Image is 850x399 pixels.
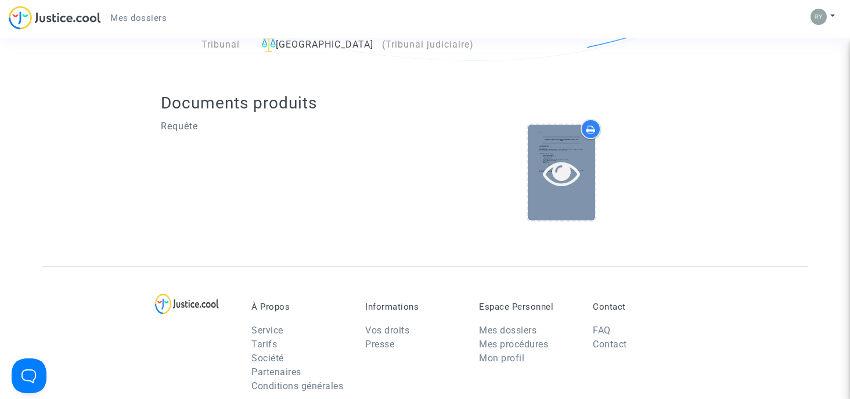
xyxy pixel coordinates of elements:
iframe: Help Scout Beacon - Open [12,358,46,393]
a: Tarifs [251,339,277,350]
a: Service [251,325,283,336]
p: Informations [365,302,462,312]
a: Mes dossiers [479,325,536,336]
h2: Documents produits [161,93,690,113]
span: Mes dossiers [110,13,167,23]
div: Tribunal [161,38,249,52]
a: Conditions générales [251,380,343,391]
img: jc-logo.svg [9,6,101,30]
img: ea304c33bcefc58914055886417106fc [811,9,827,25]
p: Requête [161,119,417,133]
p: À Propos [251,302,348,312]
a: Mon profil [479,353,524,364]
a: Presse [365,339,394,350]
a: Société [251,353,284,364]
a: Partenaires [251,367,301,378]
a: Mes dossiers [101,9,176,27]
p: Espace Personnel [479,302,575,312]
a: FAQ [593,325,611,336]
div: [GEOGRAPHIC_DATA] [257,38,475,52]
img: icon-faciliter-sm.svg [262,38,276,52]
a: Vos droits [365,325,409,336]
span: (Tribunal judiciaire) [382,39,474,50]
a: Mes procédures [479,339,548,350]
p: Contact [593,302,689,312]
a: Contact [593,339,627,350]
img: logo-lg.svg [155,293,219,314]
